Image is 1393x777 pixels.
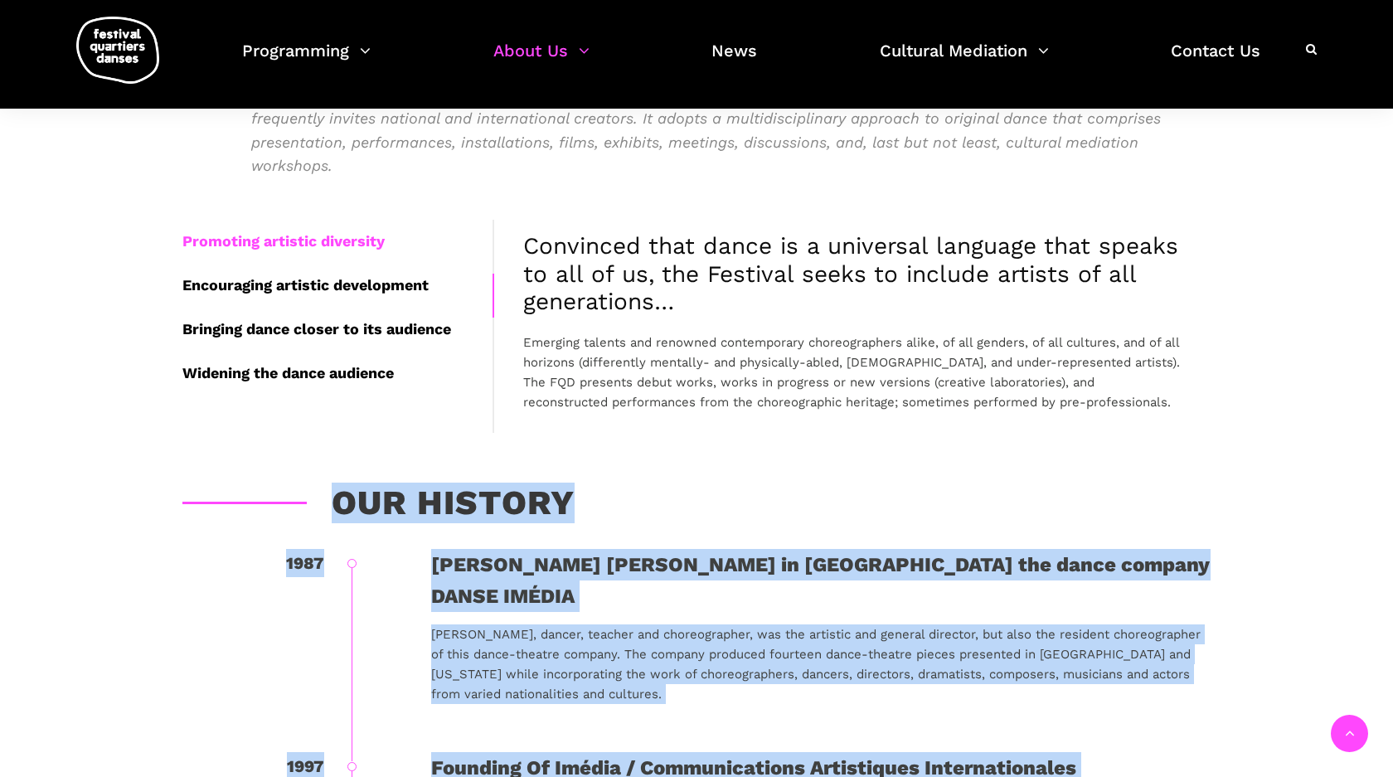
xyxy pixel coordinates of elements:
div: Encouraging artistic development [182,264,493,308]
div: “ [182,51,218,150]
p: Emerging talents and renowned contemporary choreographers alike, of all genders, of all cultures,... [523,333,1182,412]
div: 1987 [182,549,431,577]
p: Festival Quartiers Danses has made its mission to democratize contemporary dance in all its forms... [251,59,1211,178]
h4: Convinced that dance is a universal language that speaks to all of us, the Festival seeks to incl... [523,232,1182,316]
img: logo-fqd-med [76,17,159,84]
a: About Us [493,36,590,85]
div: [PERSON_NAME] [PERSON_NAME] in [GEOGRAPHIC_DATA] the dance company DANSE IMÉDIA [431,549,1211,613]
a: Programming [242,36,371,85]
div: Widening the dance audience [182,352,493,396]
a: News [711,36,757,85]
a: Cultural Mediation [880,36,1049,85]
p: [PERSON_NAME], dancer, teacher and choreographer, was the artistic and general director, but also... [431,624,1211,704]
h3: Our History [182,483,575,524]
div: Bringing dance closer to its audience [182,308,493,352]
div: Promoting artistic diversity [182,220,493,264]
a: Contact Us [1171,36,1260,85]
